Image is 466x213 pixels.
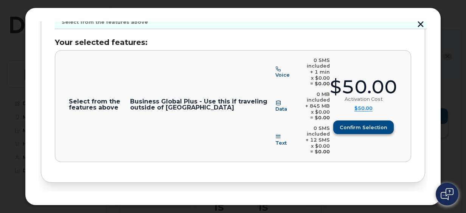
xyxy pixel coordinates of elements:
[333,120,394,134] button: Confirm selection
[305,103,330,115] span: + 845 MB x
[275,140,287,146] span: Text
[340,124,387,131] span: Confirm selection
[293,91,330,103] div: 0 MB included
[354,105,373,112] summary: $50.00
[315,149,330,154] b: $0.00
[310,143,330,155] span: $0.00 =
[310,75,330,87] span: $0.00 =
[275,106,287,112] span: Data
[296,57,330,69] div: 0 SMS included
[306,137,330,149] span: + 12 SMS x
[55,38,411,46] h3: Your selected features:
[441,188,454,200] img: Open chat
[345,96,383,102] div: Activation Cost
[330,78,397,96] div: $50.00
[310,109,330,121] span: $0.00 =
[315,81,330,86] b: $0.00
[275,72,290,78] span: Voice
[130,99,275,110] p: Business Global Plus - Use this if traveling outside of [GEOGRAPHIC_DATA]
[293,125,330,137] div: 0 SMS included
[315,115,330,120] b: $0.00
[310,69,330,81] span: + 1 min x
[69,99,130,110] p: Select from the features above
